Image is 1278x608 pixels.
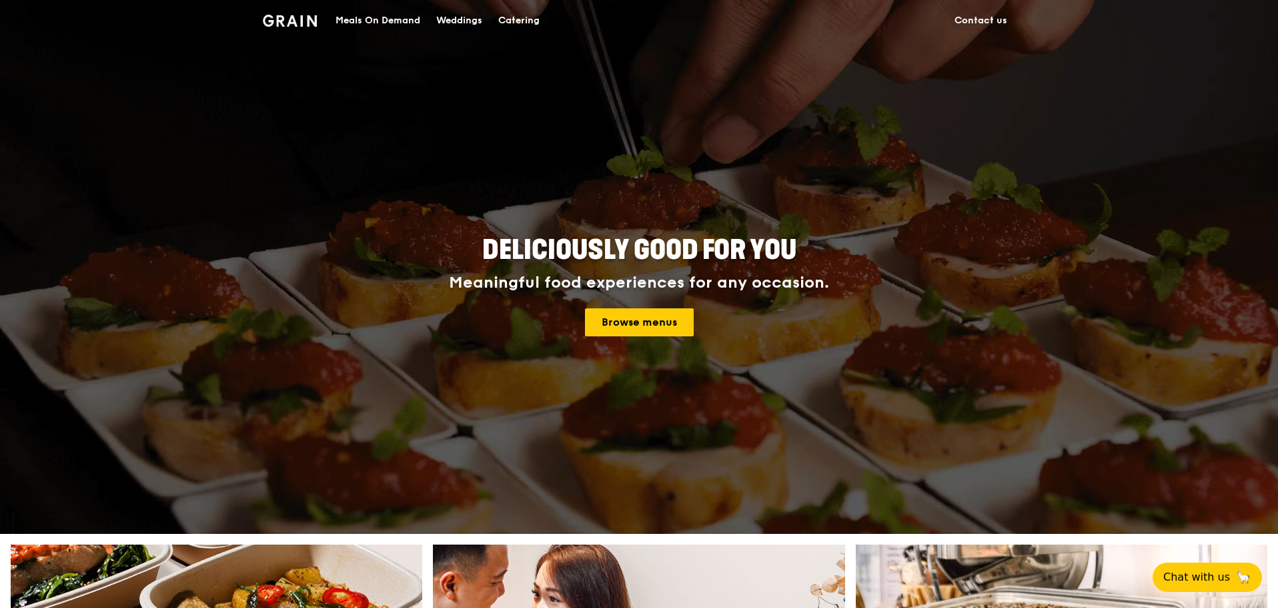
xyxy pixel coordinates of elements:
[498,1,540,41] div: Catering
[585,308,694,336] a: Browse menus
[490,1,548,41] a: Catering
[1163,569,1230,585] span: Chat with us
[263,15,317,27] img: Grain
[436,1,482,41] div: Weddings
[399,274,879,292] div: Meaningful food experiences for any occasion.
[336,1,420,41] div: Meals On Demand
[1153,563,1262,592] button: Chat with us🦙
[482,234,796,266] span: Deliciously good for you
[1235,569,1251,585] span: 🦙
[428,1,490,41] a: Weddings
[946,1,1015,41] a: Contact us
